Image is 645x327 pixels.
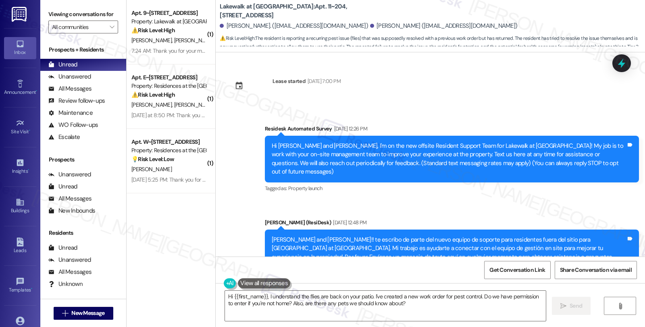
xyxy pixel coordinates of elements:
[52,21,105,33] input: All communities
[174,101,214,108] span: [PERSON_NAME]
[332,124,367,133] div: [DATE] 12:26 PM
[71,309,104,317] span: New Message
[48,256,91,264] div: Unanswered
[48,60,77,69] div: Unread
[131,47,603,54] div: 7:24 AM: Thank you for your message. Our offices are currently closed, but we will contact you wh...
[131,101,174,108] span: [PERSON_NAME]
[131,112,627,119] div: [DATE] at 8:50 PM: Thank you for your message. Our offices are currently closed, but we will cont...
[48,170,91,179] div: Unanswered
[4,195,36,217] a: Buildings
[4,235,36,257] a: Leads
[48,72,91,81] div: Unanswered
[570,302,582,310] span: Send
[131,27,175,34] strong: ⚠️ Risk Level: High
[265,124,639,136] div: Residesk Automated Survey
[220,22,368,30] div: [PERSON_NAME]. ([EMAIL_ADDRESS][DOMAIN_NAME])
[62,310,68,317] i: 
[4,116,36,138] a: Site Visit •
[131,37,174,44] span: [PERSON_NAME]
[131,73,206,82] div: Apt. E~[STREET_ADDRESS]
[272,236,626,270] div: [PERSON_NAME] and [PERSON_NAME]!! te escribo de parte del nuevo equipo de soporte para residentes...
[48,182,77,191] div: Unread
[131,146,206,155] div: Property: Residences at the [GEOGRAPHIC_DATA]
[131,9,206,17] div: Apt. 9~[STREET_ADDRESS]
[48,280,83,288] div: Unknown
[617,303,623,309] i: 
[131,138,206,146] div: Apt. W~[STREET_ADDRESS]
[131,166,172,173] span: [PERSON_NAME]
[560,266,632,274] span: Share Conversation via email
[174,37,214,44] span: [PERSON_NAME]
[220,34,645,52] span: : The resident is reporting a recurring pest issue (flies) that was supposedly resolved with a pr...
[48,85,92,93] div: All Messages
[40,155,126,164] div: Prospects
[484,261,550,279] button: Get Conversation Link
[28,167,29,173] span: •
[552,297,591,315] button: Send
[48,207,95,215] div: New Inbounds
[220,35,254,41] strong: ⚠️ Risk Level: High
[48,268,92,276] div: All Messages
[12,7,28,22] img: ResiDesk Logo
[131,91,175,98] strong: ⚠️ Risk Level: High
[560,303,566,309] i: 
[48,97,105,105] div: Review follow-ups
[48,195,92,203] div: All Messages
[54,307,113,320] button: New Message
[48,8,118,21] label: Viewing conversations for
[36,88,37,94] span: •
[40,229,126,237] div: Residents
[272,142,626,176] div: Hi [PERSON_NAME] and [PERSON_NAME], I'm on the new offsite Resident Support Team for Lakewalk at ...
[29,128,30,133] span: •
[4,275,36,296] a: Templates •
[331,218,366,227] div: [DATE] 12:48 PM
[265,182,639,194] div: Tagged as:
[220,2,381,20] b: Lakewalk at [GEOGRAPHIC_DATA]: Apt. 11~204, [STREET_ADDRESS]
[131,17,206,26] div: Property: Lakewalk at [GEOGRAPHIC_DATA]
[48,133,80,141] div: Escalate
[40,46,126,54] div: Prospects + Residents
[48,244,77,252] div: Unread
[110,24,114,30] i: 
[48,109,93,117] div: Maintenance
[4,156,36,178] a: Insights •
[273,77,306,85] div: Lease started
[555,261,637,279] button: Share Conversation via email
[131,176,620,183] div: [DATE] 5:25 PM: Thank you for your message. Our offices are currently closed, but we will contact...
[131,155,174,163] strong: 💡 Risk Level: Low
[31,286,32,292] span: •
[288,185,322,192] span: Property launch
[306,77,341,85] div: [DATE] 7:00 PM
[370,22,517,30] div: [PERSON_NAME] ([EMAIL_ADDRESS][DOMAIN_NAME])
[48,121,98,129] div: WO Follow-ups
[131,82,206,90] div: Property: Residences at the [GEOGRAPHIC_DATA]
[225,291,546,321] textarea: Hi {{first_name}}, I understand the flies are back on your patio. I've created a new work order f...
[4,37,36,59] a: Inbox
[489,266,545,274] span: Get Conversation Link
[265,218,639,230] div: [PERSON_NAME] (ResiDesk)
